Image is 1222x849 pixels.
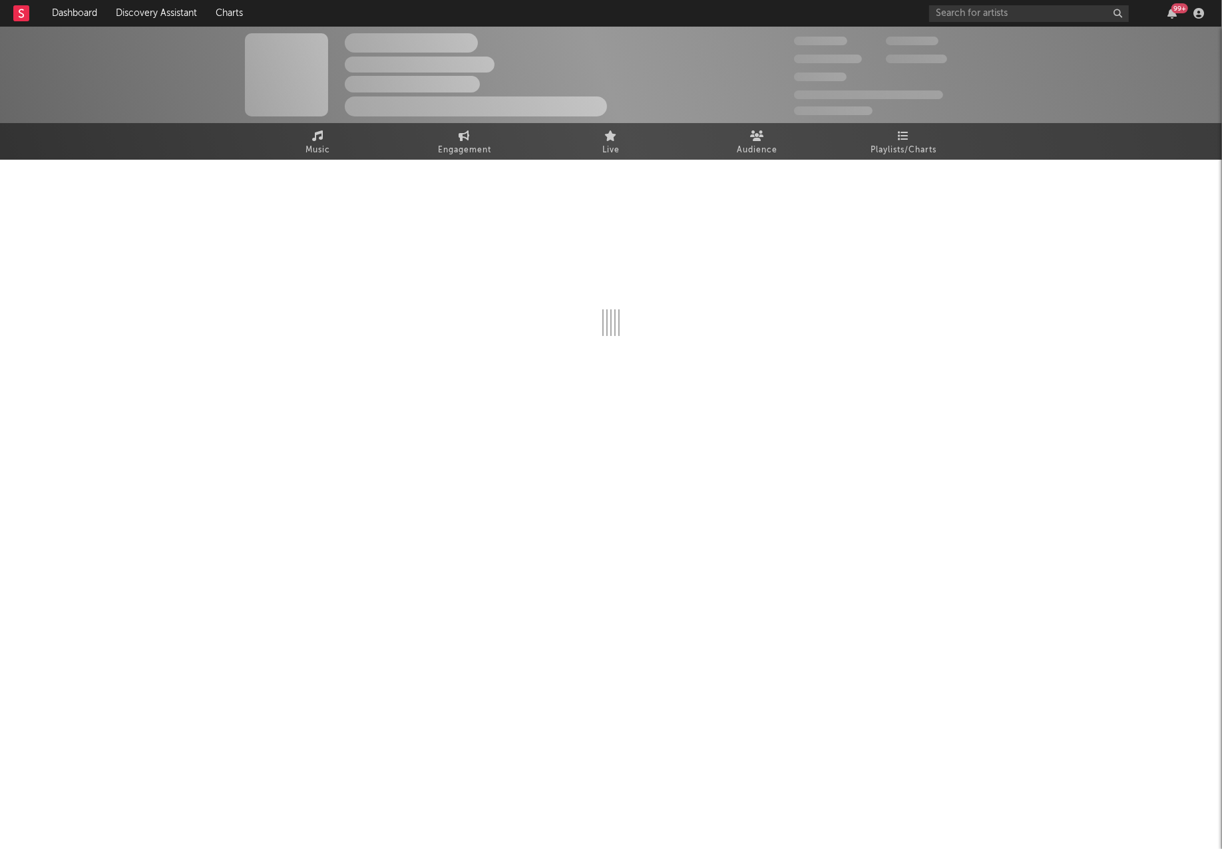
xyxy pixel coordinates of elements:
[794,90,943,99] span: 50,000,000 Monthly Listeners
[245,123,391,160] a: Music
[391,123,538,160] a: Engagement
[886,37,938,45] span: 100,000
[538,123,684,160] a: Live
[794,73,847,81] span: 100,000
[831,123,977,160] a: Playlists/Charts
[886,55,947,63] span: 1,000,000
[306,142,331,158] span: Music
[794,106,873,115] span: Jump Score: 85.0
[1167,8,1177,19] button: 99+
[438,142,491,158] span: Engagement
[871,142,937,158] span: Playlists/Charts
[929,5,1129,22] input: Search for artists
[602,142,620,158] span: Live
[1171,3,1188,13] div: 99 +
[684,123,831,160] a: Audience
[794,37,847,45] span: 300,000
[794,55,862,63] span: 50,000,000
[737,142,778,158] span: Audience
